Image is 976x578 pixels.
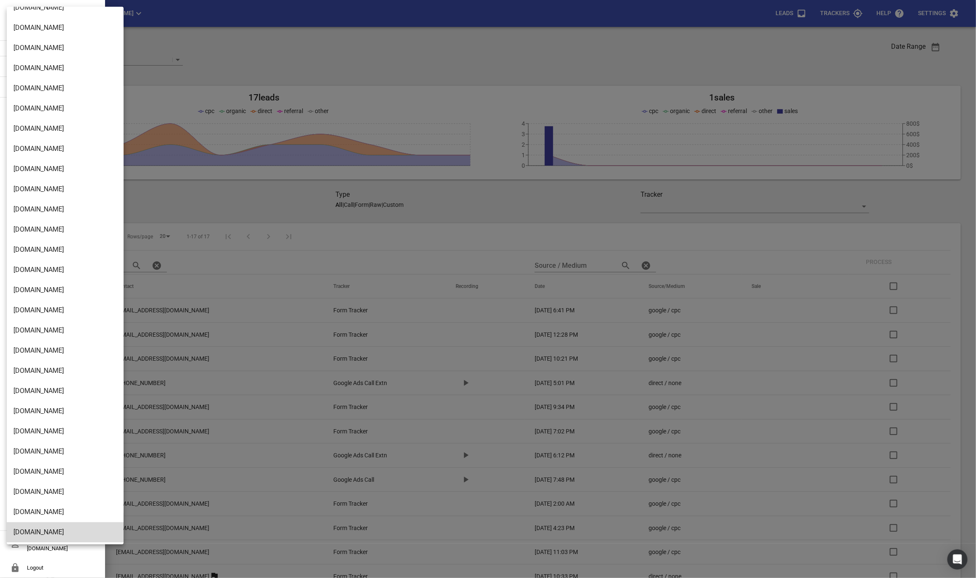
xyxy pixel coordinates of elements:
li: [DOMAIN_NAME] [7,38,124,58]
li: [DOMAIN_NAME] [7,139,124,159]
li: [DOMAIN_NAME] [7,18,124,38]
li: [DOMAIN_NAME] [7,58,124,78]
li: [DOMAIN_NAME] [7,280,124,300]
li: [DOMAIN_NAME] [7,381,124,401]
li: [DOMAIN_NAME] [7,421,124,441]
li: [DOMAIN_NAME] [7,219,124,240]
li: [DOMAIN_NAME] [7,119,124,139]
div: Open Intercom Messenger [947,549,968,570]
li: [DOMAIN_NAME] [7,320,124,340]
li: [DOMAIN_NAME] [7,401,124,421]
li: [DOMAIN_NAME] [7,462,124,482]
li: [DOMAIN_NAME] [7,260,124,280]
li: [DOMAIN_NAME] [7,482,124,502]
li: [DOMAIN_NAME] [7,502,124,522]
li: [DOMAIN_NAME] [7,340,124,361]
li: [DOMAIN_NAME] [7,98,124,119]
li: [DOMAIN_NAME] [7,240,124,260]
li: [DOMAIN_NAME] [7,441,124,462]
li: [DOMAIN_NAME] [7,199,124,219]
li: [DOMAIN_NAME] [7,179,124,199]
li: [DOMAIN_NAME] [7,522,124,542]
li: [DOMAIN_NAME] [7,78,124,98]
li: [DOMAIN_NAME] [7,361,124,381]
li: [DOMAIN_NAME] [7,300,124,320]
li: [DOMAIN_NAME] [7,159,124,179]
